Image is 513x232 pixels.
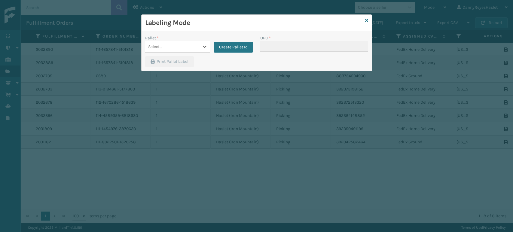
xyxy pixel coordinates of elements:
[145,35,159,41] label: Pallet
[145,56,194,67] button: Print Pallet Label
[214,42,253,53] button: Create Pallet Id
[145,18,363,27] h3: Labeling Mode
[148,44,162,50] div: Select...
[260,35,271,41] label: UPC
